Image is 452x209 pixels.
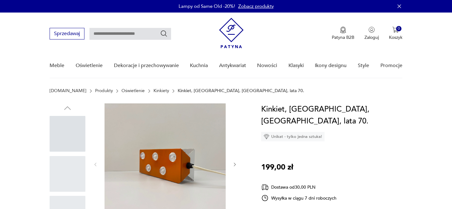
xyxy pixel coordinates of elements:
a: Meble [50,54,64,78]
a: Antykwariat [219,54,246,78]
div: Unikat - tylko jedna sztuka! [261,132,325,141]
button: Patyna B2B [332,27,354,40]
img: Ikona diamentu [264,134,269,139]
a: [DOMAIN_NAME] [50,88,86,93]
p: 199,00 zł [261,161,293,173]
p: Zaloguj [364,34,379,40]
a: Oświetlenie [76,54,103,78]
div: Dostawa od 30,00 PLN [261,183,336,191]
button: Sprzedawaj [50,28,84,39]
p: Lampy od Same Old -20%! [179,3,235,9]
img: Ikona medalu [340,27,346,34]
img: Patyna - sklep z meblami i dekoracjami vintage [219,18,244,48]
a: Oświetlenie [121,88,145,93]
button: Szukaj [160,30,168,37]
h1: Kinkiet, [GEOGRAPHIC_DATA], [GEOGRAPHIC_DATA], lata 70. [261,103,402,127]
button: Zaloguj [364,27,379,40]
a: Zobacz produkty [238,3,274,9]
a: Dekoracje i przechowywanie [114,54,179,78]
a: Produkty [95,88,113,93]
a: Promocje [380,54,402,78]
a: Sprzedawaj [50,32,84,36]
a: Kuchnia [190,54,208,78]
a: Nowości [257,54,277,78]
p: Kinkiet, [GEOGRAPHIC_DATA], [GEOGRAPHIC_DATA], lata 70. [178,88,304,93]
a: Kinkiety [153,88,169,93]
div: Wysyłka w ciągu 7 dni roboczych [261,194,336,202]
img: Ikona koszyka [392,27,399,33]
a: Style [358,54,369,78]
a: Ikony designu [315,54,347,78]
p: Koszyk [389,34,402,40]
img: Ikonka użytkownika [369,27,375,33]
a: Ikona medaluPatyna B2B [332,27,354,40]
div: 0 [396,26,401,31]
img: Ikona dostawy [261,183,269,191]
button: 0Koszyk [389,27,402,40]
a: Klasyki [288,54,304,78]
p: Patyna B2B [332,34,354,40]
